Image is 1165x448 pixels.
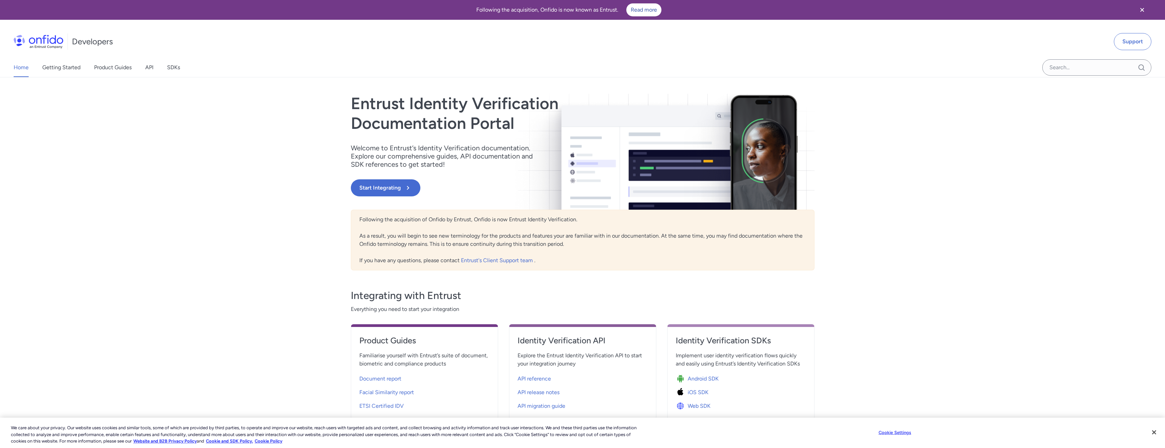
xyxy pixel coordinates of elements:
[1114,33,1151,50] a: Support
[359,371,490,384] a: Document report
[518,352,648,368] span: Explore the Entrust Identity Verification API to start your integration journey
[461,257,534,264] a: Entrust's Client Support team
[676,384,806,398] a: Icon iOS SDKiOS SDK
[351,305,815,313] span: Everything you need to start your integration
[14,35,63,48] img: Onfido Logo
[11,424,641,445] div: We care about your privacy. Our website uses cookies and similar tools, some of which are provide...
[359,352,490,368] span: Familiarise yourself with Entrust’s suite of document, biometric and compliance products
[688,402,711,410] span: Web SDK
[518,371,648,384] a: API reference
[351,144,542,168] p: Welcome to Entrust’s Identity Verification documentation. Explore our comprehensive guides, API d...
[14,58,29,77] a: Home
[145,58,153,77] a: API
[133,438,197,444] a: More information about our cookie policy., opens in a new tab
[676,335,806,352] a: Identity Verification SDKs
[255,438,282,444] a: Cookie Policy
[518,335,648,352] a: Identity Verification API
[359,402,404,410] span: ETSI Certified IDV
[518,335,648,346] h4: Identity Verification API
[518,402,565,410] span: API migration guide
[676,335,806,346] h4: Identity Verification SDKs
[676,352,806,368] span: Implement user identity verification flows quickly and easily using Entrust’s Identity Verificati...
[206,438,253,444] a: Cookie and SDK Policy.
[676,371,806,384] a: Icon Android SDKAndroid SDK
[351,94,675,133] h1: Entrust Identity Verification Documentation Portal
[1138,6,1146,14] svg: Close banner
[359,398,490,412] a: ETSI Certified IDV
[42,58,80,77] a: Getting Started
[518,398,648,412] a: API migration guide
[359,388,414,397] span: Facial Similarity report
[1147,425,1162,440] button: Close
[676,374,688,384] img: Icon Android SDK
[1130,1,1155,18] button: Close banner
[518,388,559,397] span: API release notes
[518,384,648,398] a: API release notes
[94,58,132,77] a: Product Guides
[626,3,661,16] a: Read more
[167,58,180,77] a: SDKs
[688,388,708,397] span: iOS SDK
[676,388,688,397] img: Icon iOS SDK
[351,289,815,302] h3: Integrating with Entrust
[1042,59,1151,76] input: Onfido search input field
[351,210,815,270] div: Following the acquisition of Onfido by Entrust, Onfido is now Entrust Identity Verification. As a...
[518,375,551,383] span: API reference
[676,401,688,411] img: Icon Web SDK
[359,335,490,352] a: Product Guides
[359,375,401,383] span: Document report
[676,398,806,412] a: Icon Web SDKWeb SDK
[351,179,420,196] button: Start Integrating
[359,384,490,398] a: Facial Similarity report
[359,335,490,346] h4: Product Guides
[8,3,1130,16] div: Following the acquisition, Onfido is now known as Entrust.
[688,375,719,383] span: Android SDK
[351,179,675,196] a: Start Integrating
[72,36,113,47] h1: Developers
[873,425,916,439] button: Cookie Settings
